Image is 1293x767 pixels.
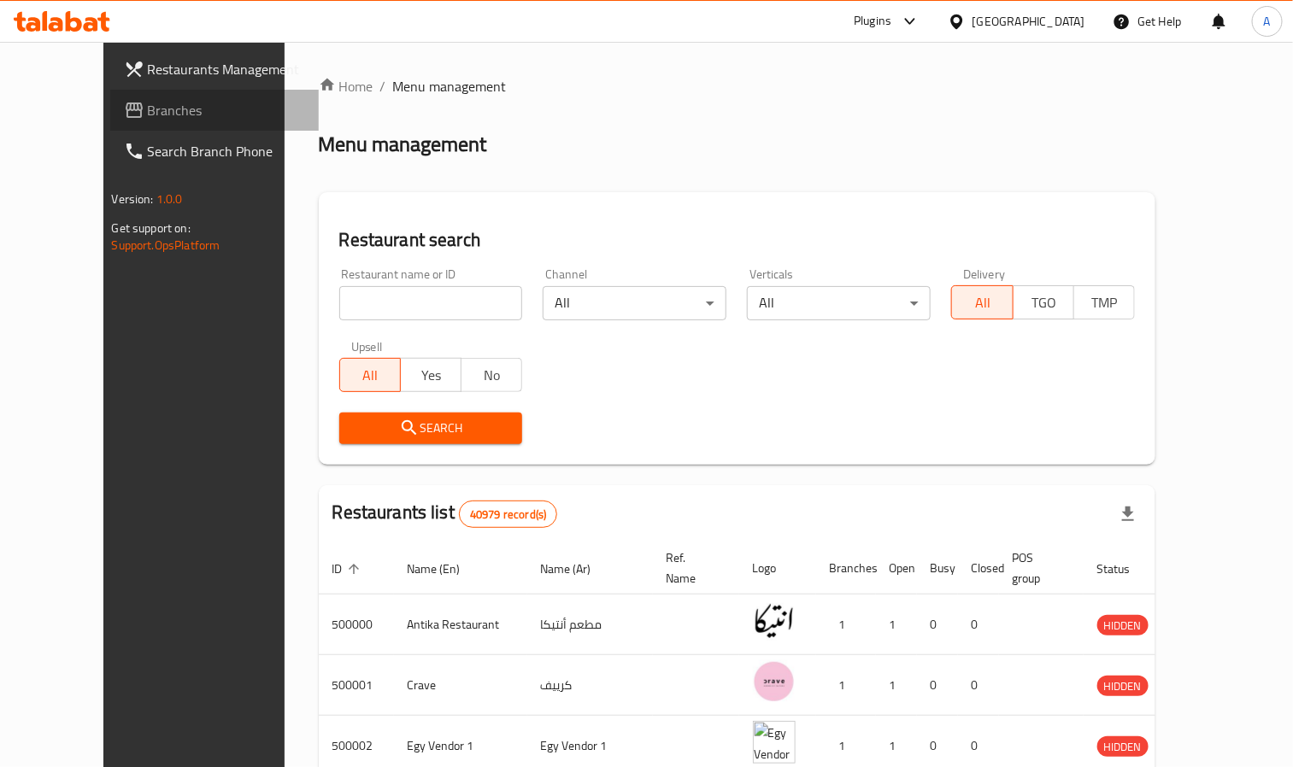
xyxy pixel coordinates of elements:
button: All [951,285,1013,319]
td: Crave [394,655,527,716]
td: 0 [917,655,958,716]
span: Name (En) [408,559,483,579]
td: 1 [816,655,876,716]
span: POS group [1013,547,1063,588]
input: Search for restaurant name or ID.. [339,286,523,320]
td: 0 [917,594,958,655]
span: No [468,363,515,388]
span: Branches [148,100,306,120]
span: HIDDEN [1097,737,1149,757]
span: TGO [1020,290,1067,315]
a: Restaurants Management [110,49,320,90]
span: Ref. Name [667,547,719,588]
h2: Menu management [319,131,487,158]
td: Antika Restaurant [394,594,527,655]
label: Upsell [351,341,383,353]
span: Version: [112,188,154,210]
span: Yes [408,363,455,388]
div: [GEOGRAPHIC_DATA] [973,12,1085,31]
label: Delivery [963,268,1006,280]
button: Search [339,413,523,444]
th: Open [876,542,917,594]
td: 1 [876,594,917,655]
div: All [543,286,726,320]
th: Branches [816,542,876,594]
span: A [1264,12,1271,31]
span: Search Branch Phone [148,141,306,161]
a: Branches [110,90,320,131]
a: Support.OpsPlatform [112,234,220,256]
button: Yes [400,358,461,392]
button: No [461,358,522,392]
span: HIDDEN [1097,616,1149,635]
span: ID [332,559,365,579]
div: Total records count [459,501,557,528]
td: 1 [816,594,876,655]
span: Status [1097,559,1153,579]
td: 0 [958,594,999,655]
span: 1.0.0 [156,188,183,210]
div: All [747,286,931,320]
td: 1 [876,655,917,716]
td: كرييف [527,655,653,716]
div: HIDDEN [1097,736,1149,757]
button: TMP [1073,285,1135,319]
span: Get support on: [112,217,191,239]
span: Search [353,418,509,439]
button: All [339,358,401,392]
span: All [959,290,1006,315]
span: HIDDEN [1097,676,1149,696]
span: TMP [1081,290,1128,315]
span: Menu management [393,76,507,97]
nav: breadcrumb [319,76,1156,97]
td: 500000 [319,594,394,655]
a: Search Branch Phone [110,131,320,172]
td: مطعم أنتيكا [527,594,653,655]
th: Logo [739,542,816,594]
span: All [347,363,394,388]
div: HIDDEN [1097,615,1149,635]
div: Export file [1108,494,1149,535]
li: / [380,76,386,97]
img: Antika Restaurant [753,600,796,642]
div: Plugins [854,11,891,32]
span: Name (Ar) [541,559,614,579]
td: 500001 [319,655,394,716]
img: Egy Vendor 1 [753,721,796,764]
th: Busy [917,542,958,594]
span: 40979 record(s) [460,506,556,523]
button: TGO [1013,285,1074,319]
a: Home [319,76,373,97]
th: Closed [958,542,999,594]
h2: Restaurants list [332,500,558,528]
h2: Restaurant search [339,227,1136,253]
img: Crave [753,660,796,703]
td: 0 [958,655,999,716]
div: HIDDEN [1097,676,1149,696]
span: Restaurants Management [148,59,306,79]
